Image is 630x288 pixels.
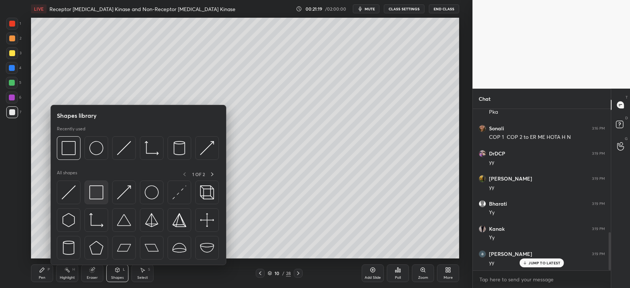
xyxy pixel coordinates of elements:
img: svg+xml;charset=utf-8,%3Csvg%20xmlns%3D%22http%3A%2F%2Fwww.w3.org%2F2000%2Fsvg%22%20width%3D%2230... [172,185,186,199]
div: Zoom [418,276,428,280]
img: svg+xml;charset=utf-8,%3Csvg%20xmlns%3D%22http%3A%2F%2Fwww.w3.org%2F2000%2Fsvg%22%20width%3D%2234... [145,213,159,227]
p: All shapes [57,170,77,179]
button: End Class [429,4,459,13]
img: svg+xml;charset=utf-8,%3Csvg%20xmlns%3D%22http%3A%2F%2Fwww.w3.org%2F2000%2Fsvg%22%20width%3D%2234... [62,141,76,155]
div: 3:16 PM [592,126,605,131]
div: 3 [6,47,21,59]
div: grid [473,109,611,271]
div: / [282,271,285,275]
div: yy [489,259,605,267]
div: Yy [489,234,605,241]
div: yy [489,159,605,166]
div: Add Slide [365,276,381,280]
h4: Receptor [MEDICAL_DATA] Kinase and Non-Receptor [MEDICAL_DATA] Kinase [49,6,235,13]
h6: Bharati [489,200,507,207]
img: 106d462cb373443787780159a82714a2.jpg [479,225,486,233]
img: svg+xml;charset=utf-8,%3Csvg%20xmlns%3D%22http%3A%2F%2Fwww.w3.org%2F2000%2Fsvg%22%20width%3D%2230... [117,185,131,199]
div: Pen [39,276,45,280]
p: JUMP TO LATEST [529,261,560,265]
div: 3:19 PM [592,252,605,256]
img: svg+xml;charset=utf-8,%3Csvg%20xmlns%3D%22http%3A%2F%2Fwww.w3.org%2F2000%2Fsvg%22%20width%3D%2244... [145,241,159,255]
img: svg+xml;charset=utf-8,%3Csvg%20xmlns%3D%22http%3A%2F%2Fwww.w3.org%2F2000%2Fsvg%22%20width%3D%2234... [89,241,103,255]
h6: Sonali [489,125,504,132]
div: 3:19 PM [592,227,605,231]
div: 10 [273,271,281,275]
img: svg+xml;charset=utf-8,%3Csvg%20xmlns%3D%22http%3A%2F%2Fwww.w3.org%2F2000%2Fsvg%22%20width%3D%2230... [62,185,76,199]
div: 5 [6,77,21,89]
img: svg+xml;charset=utf-8,%3Csvg%20xmlns%3D%22http%3A%2F%2Fwww.w3.org%2F2000%2Fsvg%22%20width%3D%2236... [145,185,159,199]
p: Recently used [57,126,85,132]
img: svg+xml;charset=utf-8,%3Csvg%20xmlns%3D%22http%3A%2F%2Fwww.w3.org%2F2000%2Fsvg%22%20width%3D%2233... [145,141,159,155]
img: svg+xml;charset=utf-8,%3Csvg%20xmlns%3D%22http%3A%2F%2Fwww.w3.org%2F2000%2Fsvg%22%20width%3D%2238... [172,241,186,255]
p: Chat [473,89,496,109]
div: P [48,268,50,271]
p: 1 OF 2 [192,171,205,177]
div: 7 [6,106,21,118]
img: default.png [479,200,486,208]
div: 2 [6,32,21,44]
img: svg+xml;charset=utf-8,%3Csvg%20xmlns%3D%22http%3A%2F%2Fwww.w3.org%2F2000%2Fsvg%22%20width%3D%2234... [89,185,103,199]
img: svg+xml;charset=utf-8,%3Csvg%20xmlns%3D%22http%3A%2F%2Fwww.w3.org%2F2000%2Fsvg%22%20width%3D%2244... [117,241,131,255]
p: T [626,95,628,100]
img: svg+xml;charset=utf-8,%3Csvg%20xmlns%3D%22http%3A%2F%2Fwww.w3.org%2F2000%2Fsvg%22%20width%3D%2238... [117,213,131,227]
img: svg+xml;charset=utf-8,%3Csvg%20xmlns%3D%22http%3A%2F%2Fwww.w3.org%2F2000%2Fsvg%22%20width%3D%2230... [62,213,76,227]
div: 4 [6,62,21,74]
div: Eraser [87,276,98,280]
h5: Shapes library [57,111,97,120]
p: D [625,115,628,121]
span: mute [365,6,375,11]
p: G [625,136,628,141]
img: b3a95a5546134ed09af10c7c8539e58d.jpg [479,150,486,157]
div: H [72,268,75,271]
h6: [PERSON_NAME] [489,175,532,182]
div: Shapes [111,276,124,280]
img: svg+xml;charset=utf-8,%3Csvg%20xmlns%3D%22http%3A%2F%2Fwww.w3.org%2F2000%2Fsvg%22%20width%3D%2233... [89,213,103,227]
h6: [PERSON_NAME] [489,251,532,257]
img: svg+xml;charset=utf-8,%3Csvg%20xmlns%3D%22http%3A%2F%2Fwww.w3.org%2F2000%2Fsvg%22%20width%3D%2234... [172,213,186,227]
button: CLASS SETTINGS [384,4,424,13]
img: svg+xml;charset=utf-8,%3Csvg%20xmlns%3D%22http%3A%2F%2Fwww.w3.org%2F2000%2Fsvg%22%20width%3D%2230... [200,141,214,155]
div: Highlight [60,276,75,280]
div: Poll [395,276,401,280]
div: 28 [286,270,291,277]
div: yy [489,184,605,191]
img: 0279c8a5f08c4d33b8c04de313ea63df.48764220_3 [479,250,486,258]
img: svg+xml;charset=utf-8,%3Csvg%20xmlns%3D%22http%3A%2F%2Fwww.w3.org%2F2000%2Fsvg%22%20width%3D%2236... [89,141,103,155]
img: svg+xml;charset=utf-8,%3Csvg%20xmlns%3D%22http%3A%2F%2Fwww.w3.org%2F2000%2Fsvg%22%20width%3D%2235... [200,185,214,199]
div: S [148,268,150,271]
div: 3:19 PM [592,176,605,181]
div: 3:19 PM [592,202,605,206]
img: svg+xml;charset=utf-8,%3Csvg%20xmlns%3D%22http%3A%2F%2Fwww.w3.org%2F2000%2Fsvg%22%20width%3D%2238... [200,241,214,255]
img: c08f965e41274c428d80f2378d283496.jpg [479,175,486,182]
div: Yy [489,209,605,216]
img: svg+xml;charset=utf-8,%3Csvg%20xmlns%3D%22http%3A%2F%2Fwww.w3.org%2F2000%2Fsvg%22%20width%3D%2230... [117,141,131,155]
img: svg+xml;charset=utf-8,%3Csvg%20xmlns%3D%22http%3A%2F%2Fwww.w3.org%2F2000%2Fsvg%22%20width%3D%2240... [200,213,214,227]
div: COP 1 COP 2 to ER ME HOTA H N [489,134,605,141]
div: Select [137,276,148,280]
h6: DrDCP [489,150,505,157]
img: svg+xml;charset=utf-8,%3Csvg%20xmlns%3D%22http%3A%2F%2Fwww.w3.org%2F2000%2Fsvg%22%20width%3D%2228... [172,141,186,155]
div: More [444,276,453,280]
img: svg+xml;charset=utf-8,%3Csvg%20xmlns%3D%22http%3A%2F%2Fwww.w3.org%2F2000%2Fsvg%22%20width%3D%2228... [62,241,76,255]
div: LIVE [31,4,47,13]
div: Pka [489,109,605,116]
button: mute [353,4,379,13]
div: L [123,268,125,271]
div: 3:19 PM [592,151,605,156]
img: 3b5aa5d73a594b338ef2bb24cb4bd2f3.jpg [479,125,486,132]
div: 6 [6,92,21,103]
div: 1 [6,18,21,30]
h6: Kanak [489,226,505,232]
